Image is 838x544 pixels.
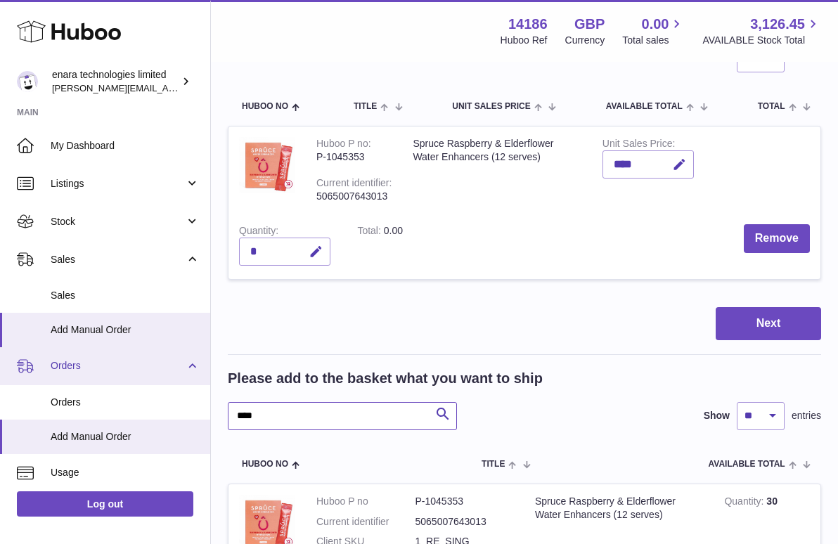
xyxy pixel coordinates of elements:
[316,150,392,164] div: P-1045353
[501,34,548,47] div: Huboo Ref
[415,495,515,508] dd: P-1045353
[702,34,821,47] span: AVAILABLE Stock Total
[51,396,200,409] span: Orders
[574,15,605,34] strong: GBP
[316,138,371,153] div: Huboo P no
[792,409,821,422] span: entries
[51,430,200,443] span: Add Manual Order
[52,82,282,93] span: [PERSON_NAME][EMAIL_ADDRESS][DOMAIN_NAME]
[228,369,543,388] h2: Please add to the basket what you want to ship
[402,127,591,214] td: Spruce Raspberry & Elderflower Water Enhancers (12 serves)
[452,102,530,111] span: Unit Sales Price
[51,359,185,373] span: Orders
[17,71,38,92] img: Dee@enara.co
[316,190,392,203] div: 5065007643013
[17,491,193,517] a: Log out
[750,15,805,34] span: 3,126.45
[606,102,683,111] span: AVAILABLE Total
[51,215,185,228] span: Stock
[239,225,278,240] label: Quantity
[724,496,766,510] strong: Quantity
[508,15,548,34] strong: 14186
[709,460,785,469] span: AVAILABLE Total
[239,137,295,193] img: Spruce Raspberry & Elderflower Water Enhancers (12 serves)
[51,466,200,479] span: Usage
[716,307,821,340] button: Next
[51,323,200,337] span: Add Manual Order
[758,102,785,111] span: Total
[316,177,392,192] div: Current identifier
[744,224,810,253] button: Remove
[702,15,821,47] a: 3,126.45 AVAILABLE Stock Total
[51,289,200,302] span: Sales
[384,225,403,236] span: 0.00
[354,102,377,111] span: Title
[357,225,383,240] label: Total
[51,253,185,266] span: Sales
[415,515,515,529] dd: 5065007643013
[52,68,179,95] div: enara technologies limited
[704,409,730,422] label: Show
[565,34,605,47] div: Currency
[622,34,685,47] span: Total sales
[482,460,505,469] span: Title
[602,138,675,153] label: Unit Sales Price
[622,15,685,47] a: 0.00 Total sales
[51,177,185,190] span: Listings
[316,495,415,508] dt: Huboo P no
[51,139,200,153] span: My Dashboard
[242,102,288,111] span: Huboo no
[316,515,415,529] dt: Current identifier
[642,15,669,34] span: 0.00
[242,460,288,469] span: Huboo no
